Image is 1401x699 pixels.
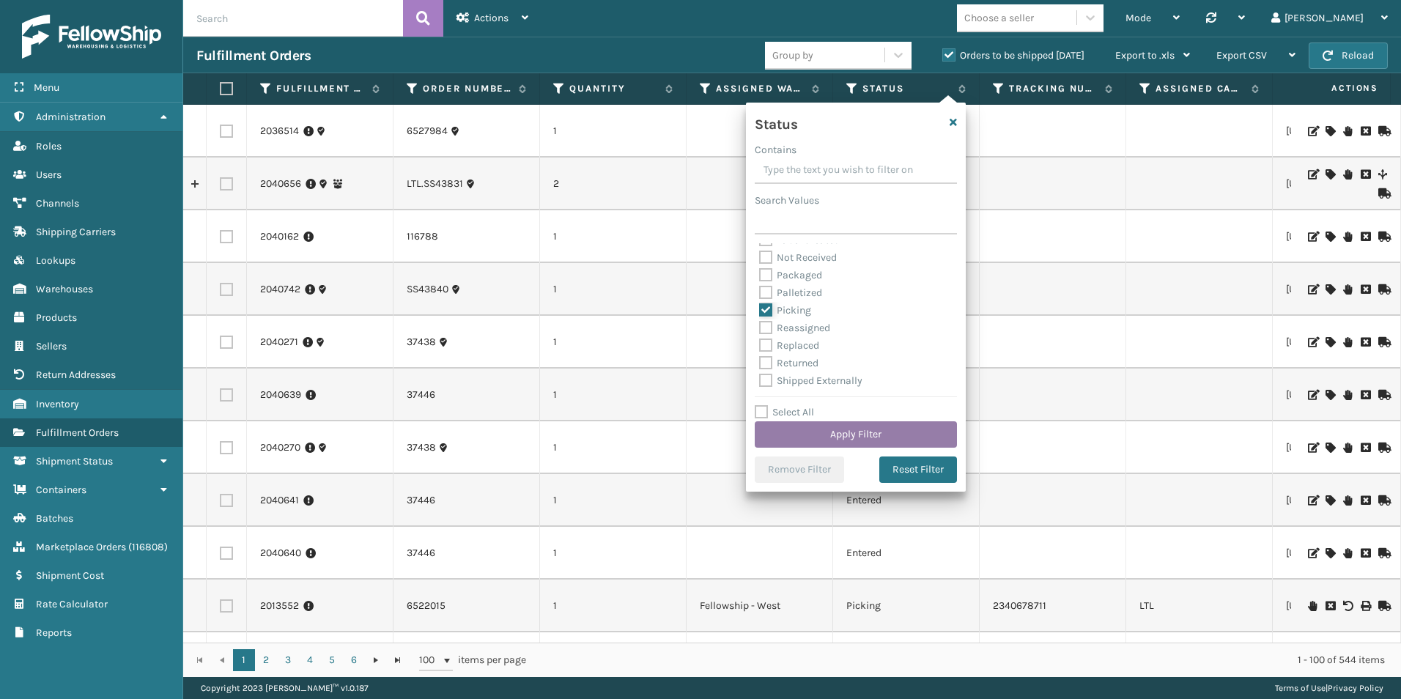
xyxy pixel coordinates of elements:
label: Assigned Carrier Service [1156,82,1244,95]
span: Users [36,169,62,181]
a: 37438 [407,335,436,349]
span: Inventory [36,398,79,410]
a: SS43840 [407,282,448,297]
a: 37446 [407,388,435,402]
button: Reload [1309,42,1388,69]
a: 2040641 [260,493,299,508]
a: 6 [343,649,365,671]
td: 1 [540,421,687,474]
i: Edit [1308,284,1317,295]
a: 6522015 [407,599,446,613]
i: Assign Carrier and Warehouse [1326,126,1334,136]
i: Cancel Fulfillment Order [1326,601,1334,611]
i: Edit [1308,548,1317,558]
a: 37446 [407,546,435,561]
a: LTL.SS43831 [407,177,463,191]
td: 1 [540,580,687,632]
span: Fulfillment Orders [36,426,119,439]
td: Entered [833,474,980,527]
td: Entered [833,632,980,685]
i: Edit [1308,232,1317,242]
i: Assign Carrier and Warehouse [1326,443,1334,453]
span: Administration [36,111,106,123]
div: Group by [772,48,813,63]
i: On Hold [1343,284,1352,295]
td: Fellowship - West [687,580,833,632]
span: Actions [1285,76,1387,100]
td: 1 [540,263,687,316]
a: 2040162 [260,229,299,244]
td: 1 [540,527,687,580]
img: logo [22,15,161,59]
a: 6527984 [407,124,448,138]
i: On Hold [1308,601,1317,611]
span: Warehouses [36,283,93,295]
span: Go to the last page [392,654,404,666]
i: Edit [1308,337,1317,347]
i: Assign Carrier and Warehouse [1326,232,1334,242]
i: Mark as Shipped [1378,548,1387,558]
a: 1 [233,649,255,671]
button: Remove Filter [755,456,844,483]
a: 2040270 [260,440,300,455]
label: Returned [759,357,818,369]
span: Reports [36,626,72,639]
td: Entered [833,527,980,580]
label: Not Received [759,251,837,264]
div: 1 - 100 of 544 items [547,653,1385,667]
i: Cancel Fulfillment Order [1361,548,1369,558]
label: Shipped Externally [759,374,862,387]
i: On Hold [1343,548,1352,558]
td: LTL [1126,580,1273,632]
td: 1 [540,474,687,527]
label: Replaced [759,339,819,352]
i: Mark as Shipped [1378,337,1387,347]
input: Type the text you wish to filter on [755,158,957,184]
span: Mode [1125,12,1151,24]
span: Go to the next page [370,654,382,666]
i: Edit [1308,495,1317,506]
a: 2040656 [260,177,301,191]
i: Mark as Shipped [1378,126,1387,136]
label: Quantity [569,82,658,95]
i: Mark as Shipped [1378,601,1387,611]
a: 37438 [407,440,436,455]
i: Mark as Shipped [1378,495,1387,506]
span: Actions [474,12,509,24]
label: Assigned Warehouse [716,82,805,95]
span: Export to .xls [1115,49,1175,62]
span: Containers [36,484,86,496]
i: Edit [1308,126,1317,136]
i: Cancel Fulfillment Order [1361,390,1369,400]
a: 2040640 [260,546,301,561]
i: Cancel Fulfillment Order [1361,284,1369,295]
a: 2 [255,649,277,671]
i: Cancel Fulfillment Order [1361,169,1369,180]
i: Mark as Shipped [1378,390,1387,400]
span: Shipping Carriers [36,226,116,238]
a: Privacy Policy [1328,683,1383,693]
i: Cancel Fulfillment Order [1361,443,1369,453]
a: 37446 [407,493,435,508]
i: Assign Carrier and Warehouse [1326,548,1334,558]
a: 2040271 [260,335,298,349]
label: Tracking Number [1009,82,1098,95]
td: 2 [540,158,687,210]
span: Return Addresses [36,369,116,381]
label: Order Number [423,82,511,95]
label: Search Values [755,193,819,208]
td: 2340678711 [980,580,1126,632]
label: Packaged [759,269,822,281]
i: Void BOL [1343,601,1352,611]
span: items per page [419,649,526,671]
i: Split Fulfillment Order [1378,169,1387,180]
i: On Hold [1343,390,1352,400]
td: 1 [540,210,687,263]
label: Select All [755,406,814,418]
i: On Hold [1343,495,1352,506]
span: Channels [36,197,79,210]
td: Picking [833,580,980,632]
label: Orders to be shipped [DATE] [942,49,1084,62]
i: Cancel Fulfillment Order [1361,337,1369,347]
i: Cancel Fulfillment Order [1361,495,1369,506]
